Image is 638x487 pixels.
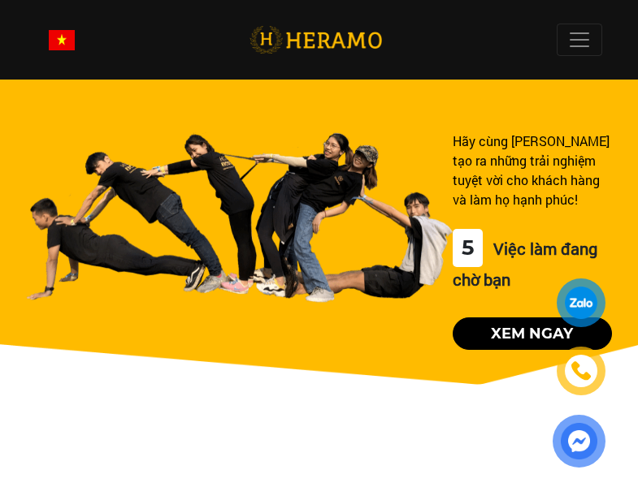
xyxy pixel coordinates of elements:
a: phone-icon [559,349,603,393]
img: banner [26,131,453,303]
button: Xem ngay [453,317,612,350]
div: Hãy cùng [PERSON_NAME] tạo ra những trải nghiệm tuyệt vời cho khách hàng và làm họ hạnh phúc! [453,131,612,209]
span: Việc làm đang chờ bạn [453,238,597,290]
img: logo [250,24,382,57]
img: phone-icon [572,362,590,380]
img: vn-flag.png [49,30,75,50]
div: 5 [453,229,483,267]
